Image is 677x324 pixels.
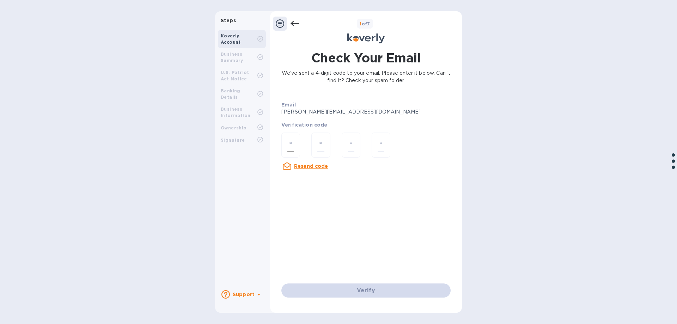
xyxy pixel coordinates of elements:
b: Signature [221,137,245,143]
b: Banking Details [221,88,240,100]
span: 1 [360,21,361,26]
h1: Check Your Email [311,49,421,67]
b: of 7 [360,21,370,26]
b: Business Information [221,106,250,118]
p: Verification code [281,121,451,128]
b: Business Summary [221,51,243,63]
b: Ownership [221,125,246,130]
b: U.S. Patriot Act Notice [221,70,249,81]
b: Koverly Account [221,33,241,45]
p: We’ve sent a 4-digit code to your email. Please enter it below. Can`t find it? Check your spam fo... [281,69,451,84]
b: Email [281,102,296,108]
u: Resend code [294,163,328,169]
p: [PERSON_NAME][EMAIL_ADDRESS][DOMAIN_NAME] [281,108,435,116]
b: Steps [221,18,236,23]
b: Support [233,292,255,297]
